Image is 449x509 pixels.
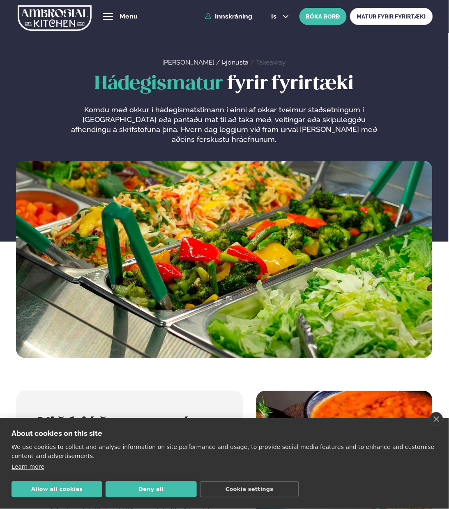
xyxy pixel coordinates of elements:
button: is [265,13,295,20]
img: image alt [16,161,433,358]
button: BÓKA BORÐ [299,8,347,25]
p: Komdu með okkur í hádegismatstímann í einni af okkar tveimur staðsetningum í [GEOGRAPHIC_DATA] eð... [69,105,380,144]
p: We use cookies to collect and analyse information on site performance and usage, to provide socia... [12,443,437,461]
h1: fyrir fyrirtæki [16,74,433,95]
h2: Við bjóðum upp á bestu [37,414,222,484]
button: hamburger [103,12,113,21]
span: Hádegismatur [94,75,223,93]
span: is [271,13,279,20]
img: logo [18,1,91,35]
strong: About cookies on this site [12,429,102,438]
span: / [216,58,222,66]
a: Learn more [12,464,44,470]
button: Deny all [106,481,196,497]
a: Þjónusta [222,58,249,66]
a: Innskráning [205,13,252,20]
a: MATUR FYRIR FYRIRTÆKI [350,8,433,25]
a: Takeaway [256,58,286,66]
button: Allow all cookies [12,481,102,497]
span: / [250,58,256,66]
a: [PERSON_NAME] [162,58,214,66]
a: close [430,412,443,426]
button: Cookie settings [200,481,299,497]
